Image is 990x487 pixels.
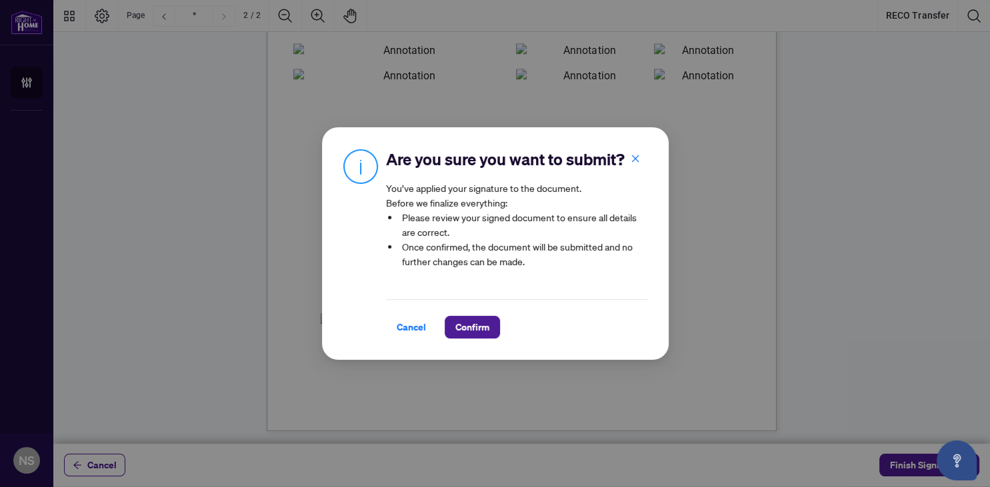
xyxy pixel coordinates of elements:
[386,149,647,170] h2: Are you sure you want to submit?
[399,239,647,268] li: Once confirmed, the document will be submitted and no further changes can be made.
[445,316,500,338] button: Confirm
[937,440,977,480] button: Open asap
[343,149,378,184] img: Info Icon
[397,316,426,338] span: Cancel
[399,210,647,239] li: Please review your signed document to ensure all details are correct.
[386,181,647,278] article: You’ve applied your signature to the document. Before we finalize everything:
[631,154,640,163] span: close
[455,316,489,338] span: Confirm
[386,316,437,338] button: Cancel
